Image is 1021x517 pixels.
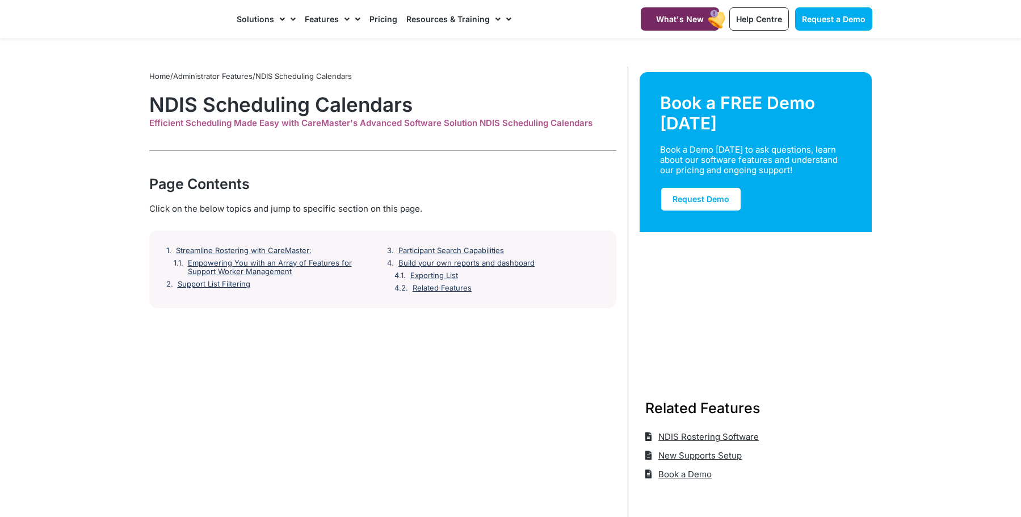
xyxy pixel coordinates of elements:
[149,174,616,194] div: Page Contents
[149,93,616,116] h1: NDIS Scheduling Calendars
[255,72,352,81] span: NDIS Scheduling Calendars
[149,118,616,128] div: Efficient Scheduling Made Easy with CareMaster's Advanced Software Solution NDIS Scheduling Calen...
[149,203,616,215] div: Click on the below topics and jump to specific section on this page.
[149,72,352,81] span: / /
[173,72,253,81] a: Administrator Features
[645,398,867,418] h3: Related Features
[640,232,872,371] img: Support Worker and NDIS Participant out for a coffee.
[641,7,719,31] a: What's New
[795,7,872,31] a: Request a Demo
[176,246,312,255] a: Streamline Rostering with CareMaster:
[398,259,535,268] a: Build your own reports and dashboard
[645,465,712,484] a: Book a Demo
[660,93,852,133] div: Book a FREE Demo [DATE]
[802,14,865,24] span: Request a Demo
[398,246,504,255] a: Participant Search Capabilities
[645,427,759,446] a: NDIS Rostering Software
[736,14,782,24] span: Help Centre
[660,187,742,212] a: Request Demo
[188,259,379,276] a: Empowering You with an Array of Features for Support Worker Management
[645,446,742,465] a: New Supports Setup
[413,284,472,293] a: Related Features
[656,446,742,465] span: New Supports Setup
[656,465,712,484] span: Book a Demo
[660,145,838,175] div: Book a Demo [DATE] to ask questions, learn about our software features and understand our pricing...
[729,7,789,31] a: Help Centre
[178,280,250,289] a: Support List Filtering
[656,14,704,24] span: What's New
[656,427,759,446] span: NDIS Rostering Software
[149,72,170,81] a: Home
[410,271,458,280] a: Exporting List
[673,194,729,204] span: Request Demo
[149,11,226,28] img: CareMaster Logo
